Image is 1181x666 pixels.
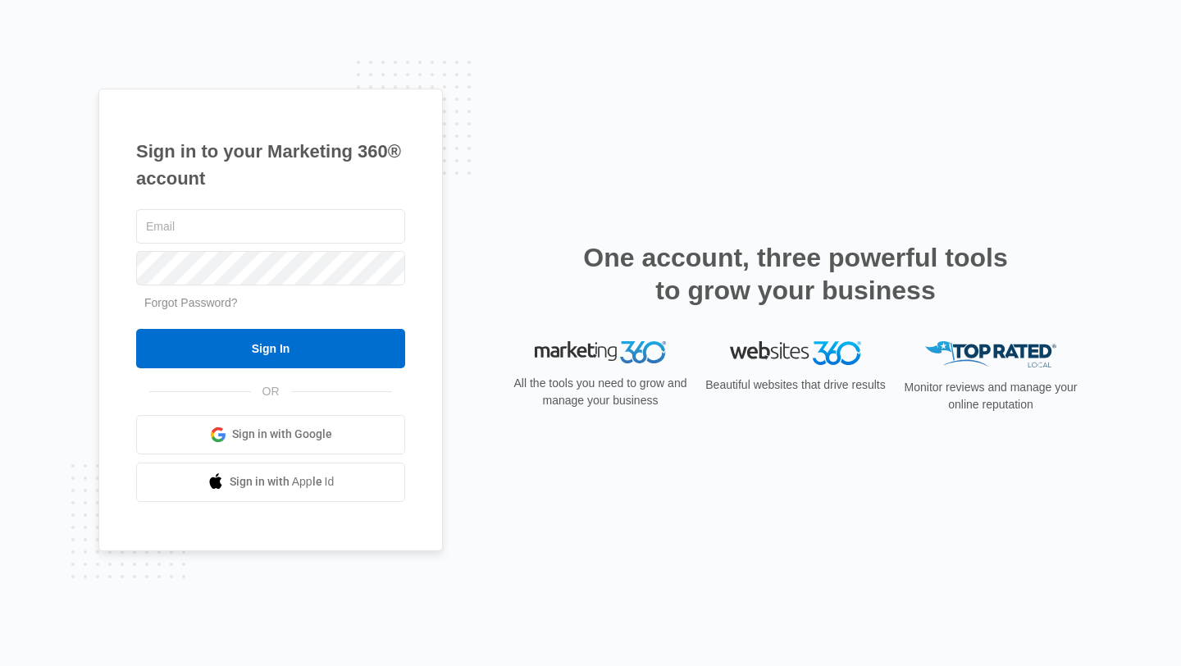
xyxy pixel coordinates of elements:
[230,473,335,490] span: Sign in with Apple Id
[730,341,861,365] img: Websites 360
[144,296,238,309] a: Forgot Password?
[136,329,405,368] input: Sign In
[136,415,405,454] a: Sign in with Google
[136,463,405,502] a: Sign in with Apple Id
[535,341,666,364] img: Marketing 360
[925,341,1056,368] img: Top Rated Local
[899,379,1083,413] p: Monitor reviews and manage your online reputation
[136,138,405,192] h1: Sign in to your Marketing 360® account
[704,376,887,394] p: Beautiful websites that drive results
[136,209,405,244] input: Email
[578,241,1013,307] h2: One account, three powerful tools to grow your business
[251,383,291,400] span: OR
[508,375,692,409] p: All the tools you need to grow and manage your business
[232,426,332,443] span: Sign in with Google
